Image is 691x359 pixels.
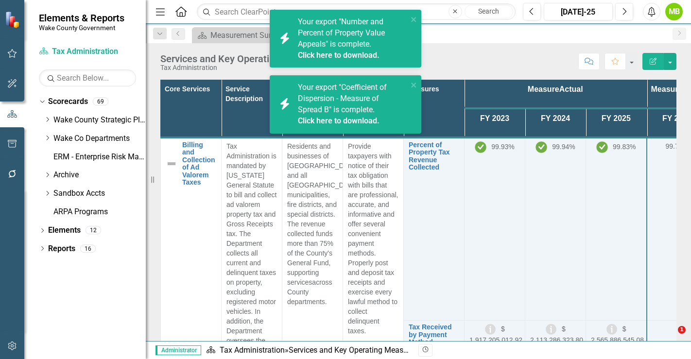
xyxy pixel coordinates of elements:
[348,141,398,336] p: Provide taxpayers with notice of their tax obligation with bills that are professional, accurate,...
[39,69,136,86] input: Search Below...
[53,133,146,144] a: Wake Co Departments
[409,141,459,171] a: Percent of Property Tax Revenue Collected
[536,141,547,153] img: On Track
[220,345,285,355] a: Tax Administration
[53,188,146,199] a: Sandbox Accts
[298,83,405,126] span: Your export "Coefficient of Dispersion - Measure of Spread B" is complete.
[39,12,124,24] span: Elements & Reports
[298,51,380,60] a: Click here to download.
[39,24,124,32] small: Wake County Government
[547,6,609,18] div: [DATE]-25
[182,141,216,186] a: Billing and Collection of Ad Valorem Taxes
[160,53,326,64] div: Services and Key Operating Measures
[53,170,146,181] a: Archive
[48,225,81,236] a: Elements
[53,206,146,218] a: ARPA Programs
[465,5,513,18] button: Search
[596,141,608,153] img: On Track
[404,137,465,321] td: Double-Click to Edit Right Click for Context Menu
[678,326,686,334] span: 1
[160,64,326,71] div: Tax Administration
[289,345,418,355] div: Services and Key Operating Measures
[53,152,146,163] a: ERM - Enterprise Risk Management Plan
[39,46,136,57] a: Tax Administration
[53,115,146,126] a: Wake County Strategic Plan
[86,226,101,235] div: 12
[80,244,96,253] div: 16
[613,143,636,151] span: 99.83%
[298,17,405,61] span: Your export "Number and Percent of Property Value Appeals" is complete.
[48,243,75,255] a: Reports
[298,116,380,125] a: Click here to download.
[409,324,459,346] a: Tax Received by Payment Method
[206,345,411,356] div: »
[478,7,499,15] span: Search
[287,142,358,286] span: Residents and businesses of [GEOGRAPHIC_DATA] and all [GEOGRAPHIC_DATA] municipalities, fire dist...
[491,143,514,151] span: 99.93%
[545,324,557,335] img: Information Only
[411,79,417,90] button: close
[155,345,201,355] span: Administrator
[93,98,108,106] div: 69
[287,278,332,306] span: across County departments.
[606,324,618,335] img: Information Only
[666,142,689,150] span: 99.75%
[552,143,575,151] span: 99.94%
[197,3,516,20] input: Search ClearPoint...
[544,3,613,20] button: [DATE]-25
[194,29,287,41] a: Measurement Summary
[48,96,88,107] a: Scorecards
[484,324,496,335] img: Information Only
[5,11,22,28] img: ClearPoint Strategy
[210,29,287,41] div: Measurement Summary
[658,326,681,349] iframe: Intercom live chat
[475,141,486,153] img: On Track
[665,3,683,20] button: MB
[411,14,417,25] button: close
[166,158,177,170] img: Not Defined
